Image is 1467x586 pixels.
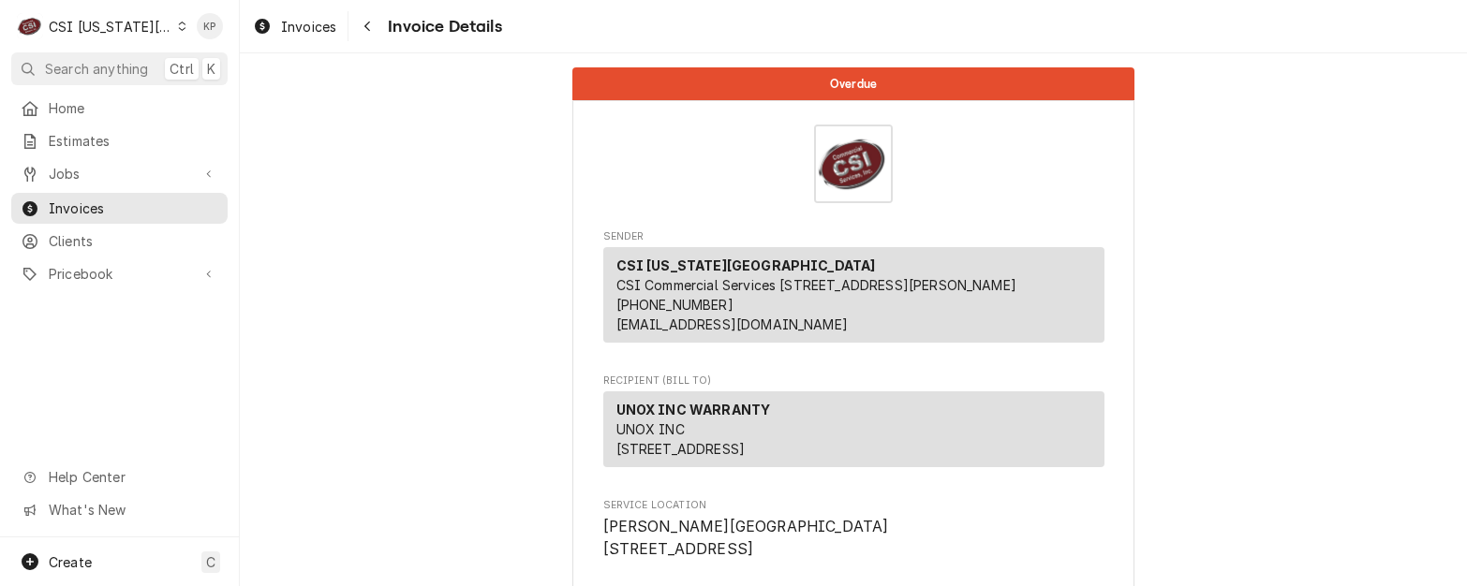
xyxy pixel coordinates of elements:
[603,374,1104,388] span: Recipient (Bill To)
[49,554,92,570] span: Create
[11,461,228,492] a: Go to Help Center
[616,297,733,313] a: [PHONE_NUMBER]
[603,518,889,558] span: [PERSON_NAME][GEOGRAPHIC_DATA] [STREET_ADDRESS]
[603,391,1104,475] div: Recipient (Bill To)
[11,494,228,525] a: Go to What's New
[603,247,1104,350] div: Sender
[382,14,501,39] span: Invoice Details
[11,258,228,289] a: Go to Pricebook
[17,13,43,39] div: C
[603,374,1104,476] div: Invoice Recipient
[49,17,172,37] div: CSI [US_STATE][GEOGRAPHIC_DATA]
[352,11,382,41] button: Navigate back
[207,59,215,79] span: K
[11,93,228,124] a: Home
[814,125,893,203] img: Logo
[603,229,1104,351] div: Invoice Sender
[49,131,218,151] span: Estimates
[206,552,215,572] span: C
[11,158,228,189] a: Go to Jobs
[17,13,43,39] div: CSI Kansas City's Avatar
[49,98,218,118] span: Home
[197,13,223,39] div: Kym Parson's Avatar
[603,247,1104,343] div: Sender
[616,421,746,457] span: UNOX INC [STREET_ADDRESS]
[830,78,877,90] span: Overdue
[616,277,1016,293] span: CSI Commercial Services [STREET_ADDRESS][PERSON_NAME]
[49,500,216,520] span: What's New
[45,59,148,79] span: Search anything
[49,467,216,487] span: Help Center
[11,125,228,156] a: Estimates
[603,498,1104,513] span: Service Location
[49,164,190,183] span: Jobs
[572,67,1134,100] div: Status
[49,198,218,218] span: Invoices
[616,257,876,273] strong: CSI [US_STATE][GEOGRAPHIC_DATA]
[49,264,190,284] span: Pricebook
[603,391,1104,467] div: Recipient (Bill To)
[603,229,1104,244] span: Sender
[281,17,336,37] span: Invoices
[11,193,228,224] a: Invoices
[11,52,228,85] button: Search anythingCtrlK
[616,402,771,418] strong: UNOX INC WARRANTY
[170,59,194,79] span: Ctrl
[603,498,1104,561] div: Service Location
[603,516,1104,560] span: Service Location
[197,13,223,39] div: KP
[49,231,218,251] span: Clients
[245,11,344,42] a: Invoices
[616,316,848,332] a: [EMAIL_ADDRESS][DOMAIN_NAME]
[11,226,228,256] a: Clients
